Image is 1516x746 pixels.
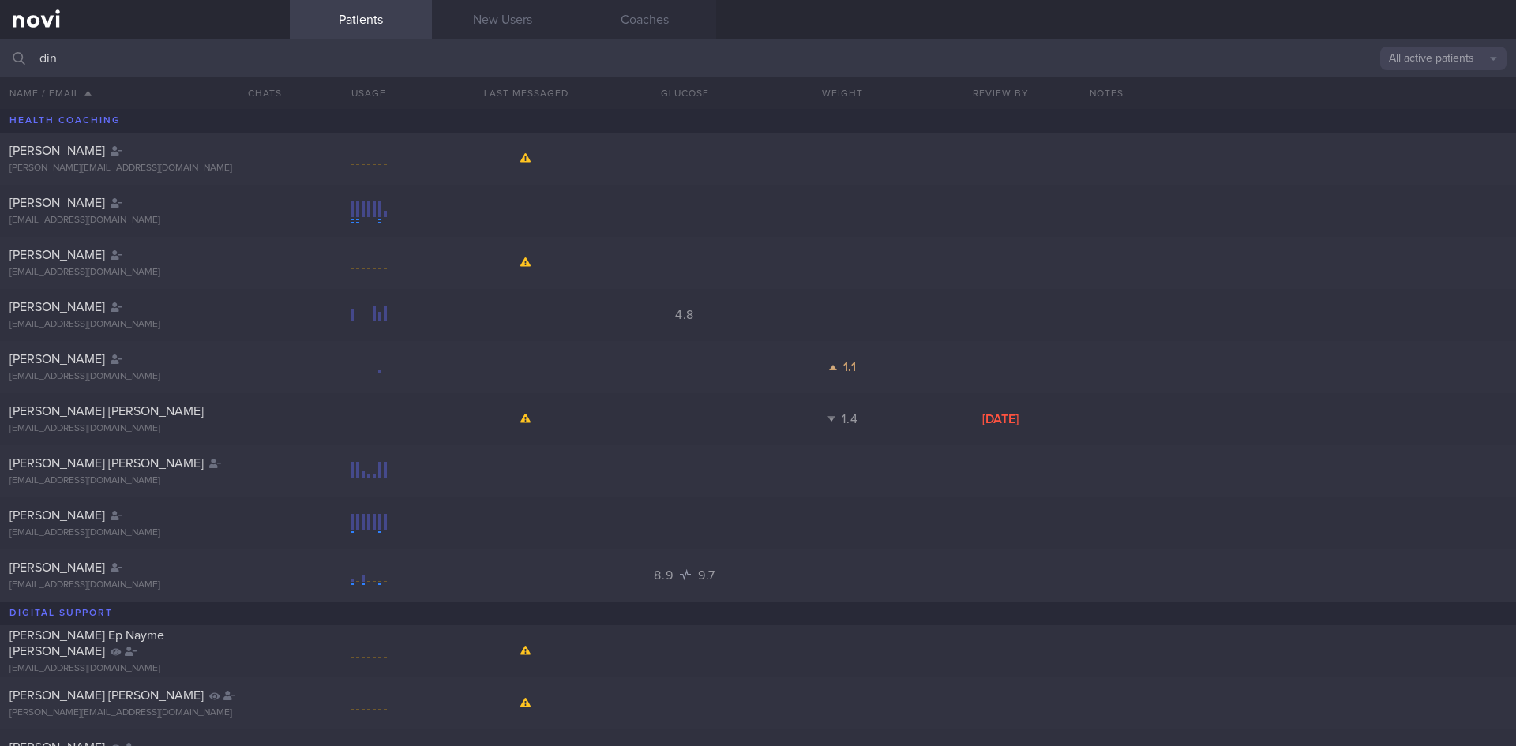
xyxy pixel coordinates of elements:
div: [EMAIL_ADDRESS][DOMAIN_NAME] [9,579,280,591]
div: [EMAIL_ADDRESS][DOMAIN_NAME] [9,319,280,331]
span: [PERSON_NAME] [9,509,105,522]
div: [PERSON_NAME][EMAIL_ADDRESS][DOMAIN_NAME] [9,707,280,719]
span: [PERSON_NAME] [9,301,105,313]
button: Glucose [606,77,764,109]
span: [PERSON_NAME] [9,249,105,261]
span: [PERSON_NAME] [PERSON_NAME] [9,457,204,470]
div: [EMAIL_ADDRESS][DOMAIN_NAME] [9,663,280,675]
div: Notes [1080,77,1516,109]
div: Usage [290,77,448,109]
span: 1.1 [843,361,857,373]
div: [EMAIL_ADDRESS][DOMAIN_NAME] [9,475,280,487]
span: [PERSON_NAME] [9,197,105,209]
span: 1.4 [842,413,857,425]
button: Last Messaged [448,77,606,109]
span: 9.7 [698,569,715,582]
span: [PERSON_NAME] [PERSON_NAME] [9,405,204,418]
span: 8.9 [654,569,677,582]
div: [PERSON_NAME][EMAIL_ADDRESS][DOMAIN_NAME] [9,163,280,174]
span: [PERSON_NAME] [9,561,105,574]
div: [DATE] [921,411,1079,427]
button: Review By [921,77,1079,109]
span: [PERSON_NAME] [9,353,105,366]
button: Chats [227,77,290,109]
span: [PERSON_NAME] [9,144,105,157]
span: 4.8 [675,309,694,321]
button: All active patients [1380,47,1507,70]
div: [EMAIL_ADDRESS][DOMAIN_NAME] [9,371,280,383]
span: [PERSON_NAME] [PERSON_NAME] [9,689,204,702]
span: [PERSON_NAME] Ep Nayme [PERSON_NAME] [9,629,164,658]
div: [EMAIL_ADDRESS][DOMAIN_NAME] [9,215,280,227]
div: [EMAIL_ADDRESS][DOMAIN_NAME] [9,527,280,539]
div: [EMAIL_ADDRESS][DOMAIN_NAME] [9,267,280,279]
div: [EMAIL_ADDRESS][DOMAIN_NAME] [9,423,280,435]
button: Weight [764,77,921,109]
